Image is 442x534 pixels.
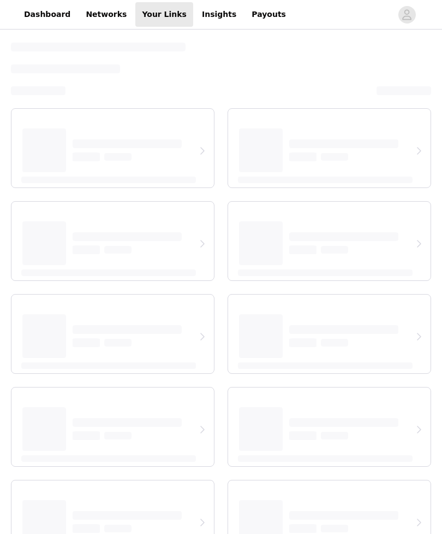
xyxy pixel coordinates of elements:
[79,2,133,27] a: Networks
[135,2,193,27] a: Your Links
[245,2,292,27] a: Payouts
[17,2,77,27] a: Dashboard
[195,2,243,27] a: Insights
[402,6,412,24] div: avatar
